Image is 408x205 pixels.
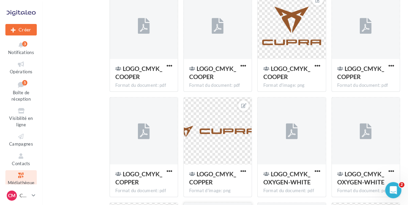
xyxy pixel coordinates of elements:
span: Médiathèque [8,180,35,185]
a: Contacts [5,151,37,168]
div: Format du document: pdf [337,82,394,88]
span: LOGO_CMYK_OXYGEN-WHITE [337,170,384,186]
span: LOGO_CMYK_COPPER [115,170,162,186]
div: Format du document: pdf [337,188,394,194]
div: Nouvelle campagne [5,24,37,35]
p: CUPRA MONTPELLIER [20,192,29,199]
span: Notifications [8,50,34,55]
span: CM [8,192,16,199]
span: LOGO_CMYK_COOPER [189,65,236,80]
span: LOGO_CMYK_COOPER [263,65,310,80]
span: LOGO_CMYK_OXYGEN-WHITE [263,170,310,186]
span: Contacts [12,161,30,166]
div: Format d'image: png [189,188,246,194]
a: Campagnes [5,131,37,148]
div: Format du document: pdf [115,188,172,194]
span: LOGO_CMYK_COOPER [115,65,162,80]
span: LOGO_CMYK_COPPER [337,65,384,80]
div: Format du document: pdf [115,82,172,88]
a: Boîte de réception5 [5,79,37,103]
a: Visibilité en ligne [5,106,37,129]
button: Notifications 3 [5,40,37,56]
span: 2 [399,182,404,187]
a: Opérations [5,59,37,76]
div: 3 [22,41,27,47]
div: 5 [22,80,27,85]
a: Médiathèque [5,170,37,187]
button: Créer [5,24,37,35]
div: Format d'image: png [263,82,320,88]
span: Opérations [10,69,32,74]
span: Campagnes [9,141,33,147]
div: Format du document: pdf [263,188,320,194]
iframe: Intercom live chat [385,182,401,198]
span: Visibilité en ligne [9,116,33,127]
div: Format du document: pdf [189,82,246,88]
a: CM CUPRA MONTPELLIER [5,189,37,202]
span: Boîte de réception [11,90,31,102]
span: LOGO_CMYK_COPPER [189,170,236,186]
